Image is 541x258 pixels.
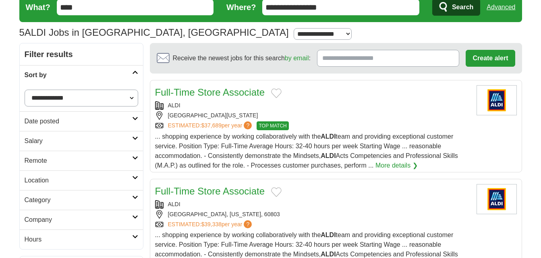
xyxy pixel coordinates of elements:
[257,121,288,130] span: TOP MATCH
[155,111,470,120] div: [GEOGRAPHIC_DATA][US_STATE]
[477,184,517,214] img: ALDI logo
[466,50,515,67] button: Create alert
[155,133,458,169] span: ... shopping experience by working collaboratively with the team and providing exceptional custom...
[244,121,252,129] span: ?
[19,27,289,38] h1: ALDI Jobs in [GEOGRAPHIC_DATA], [GEOGRAPHIC_DATA]
[25,235,132,244] h2: Hours
[285,55,309,61] a: by email
[168,102,180,109] a: ALDI
[321,133,336,140] strong: ALDI
[25,176,132,185] h2: Location
[155,186,265,197] a: Full-Time Store Associate
[173,53,311,63] span: Receive the newest jobs for this search :
[25,215,132,225] h2: Company
[244,220,252,228] span: ?
[25,156,132,166] h2: Remote
[155,87,265,98] a: Full-Time Store Associate
[25,136,132,146] h2: Salary
[20,210,143,229] a: Company
[201,122,222,129] span: $37,689
[477,85,517,115] img: ALDI logo
[25,195,132,205] h2: Category
[20,131,143,151] a: Salary
[168,201,180,207] a: ALDI
[20,65,143,85] a: Sort by
[271,187,282,197] button: Add to favorite jobs
[155,210,470,219] div: [GEOGRAPHIC_DATA], [US_STATE], 60803
[226,1,256,13] label: Where?
[321,231,336,238] strong: ALDI
[168,220,254,229] a: ESTIMATED:$39,338per year?
[20,111,143,131] a: Date posted
[168,121,254,130] a: ESTIMATED:$37,689per year?
[321,152,336,159] strong: ALDI
[20,43,143,65] h2: Filter results
[201,221,222,227] span: $39,338
[20,170,143,190] a: Location
[26,1,50,13] label: What?
[25,70,132,80] h2: Sort by
[20,229,143,249] a: Hours
[25,117,132,126] h2: Date posted
[20,190,143,210] a: Category
[321,251,336,258] strong: ALDI
[375,161,418,170] a: More details ❯
[19,25,25,40] span: 5
[20,151,143,170] a: Remote
[271,88,282,98] button: Add to favorite jobs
